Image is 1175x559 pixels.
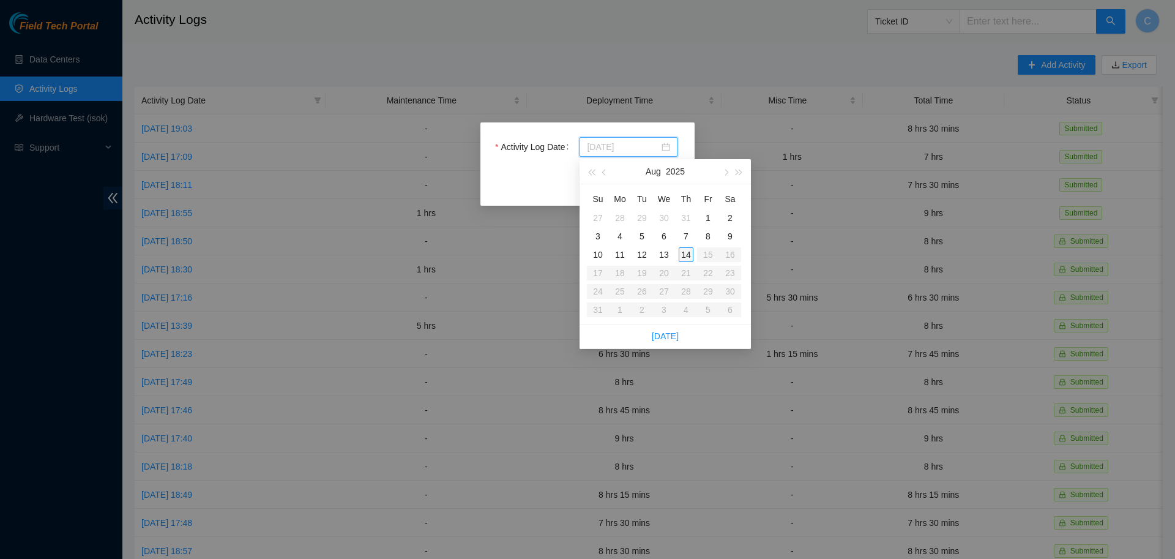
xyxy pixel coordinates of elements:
[631,227,653,246] td: 2025-08-05
[675,209,697,227] td: 2025-07-31
[591,247,605,262] div: 10
[587,189,609,209] th: Su
[679,229,693,244] div: 7
[587,140,659,154] input: Activity Log Date
[653,209,675,227] td: 2025-07-30
[613,247,627,262] div: 11
[609,189,631,209] th: Mo
[679,247,693,262] div: 14
[635,229,649,244] div: 5
[666,159,685,184] button: 2025
[653,246,675,264] td: 2025-08-13
[701,229,715,244] div: 8
[587,227,609,246] td: 2025-08-03
[609,209,631,227] td: 2025-07-28
[631,189,653,209] th: Tu
[675,189,697,209] th: Th
[609,227,631,246] td: 2025-08-04
[635,247,649,262] div: 12
[657,211,671,225] div: 30
[675,246,697,264] td: 2025-08-14
[591,211,605,225] div: 27
[591,229,605,244] div: 3
[495,137,573,157] label: Activity Log Date
[609,246,631,264] td: 2025-08-11
[679,211,693,225] div: 31
[635,211,649,225] div: 29
[652,331,679,341] a: [DATE]
[723,211,737,225] div: 2
[587,209,609,227] td: 2025-07-27
[587,246,609,264] td: 2025-08-10
[613,229,627,244] div: 4
[719,209,741,227] td: 2025-08-02
[613,211,627,225] div: 28
[697,209,719,227] td: 2025-08-01
[723,229,737,244] div: 9
[631,246,653,264] td: 2025-08-12
[701,211,715,225] div: 1
[697,227,719,246] td: 2025-08-08
[657,229,671,244] div: 6
[646,159,661,184] button: Aug
[719,227,741,246] td: 2025-08-09
[719,189,741,209] th: Sa
[631,209,653,227] td: 2025-07-29
[653,227,675,246] td: 2025-08-06
[653,189,675,209] th: We
[657,247,671,262] div: 13
[697,189,719,209] th: Fr
[675,227,697,246] td: 2025-08-07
